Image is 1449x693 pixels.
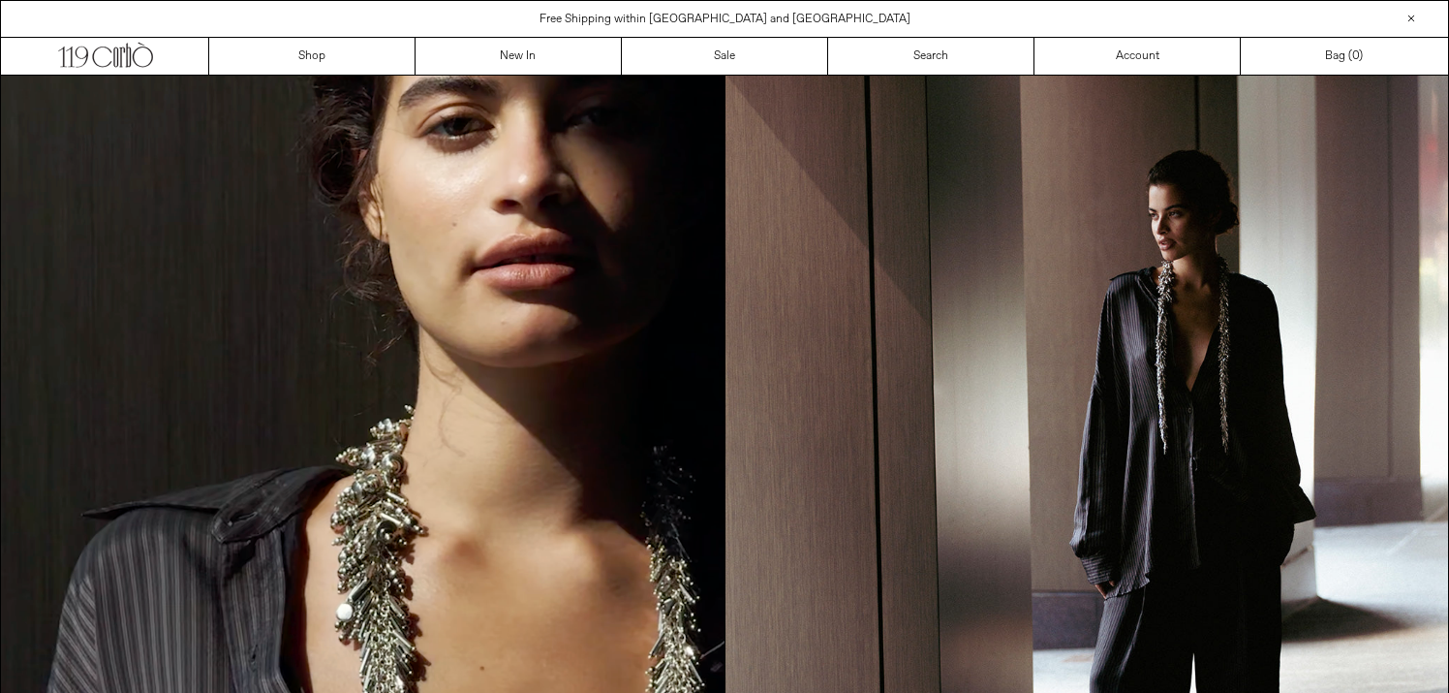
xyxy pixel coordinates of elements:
[1241,38,1447,75] a: Bag ()
[1352,48,1359,64] span: 0
[209,38,416,75] a: Shop
[1352,47,1363,65] span: )
[1034,38,1241,75] a: Account
[540,12,910,27] a: Free Shipping within [GEOGRAPHIC_DATA] and [GEOGRAPHIC_DATA]
[622,38,828,75] a: Sale
[416,38,622,75] a: New In
[828,38,1034,75] a: Search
